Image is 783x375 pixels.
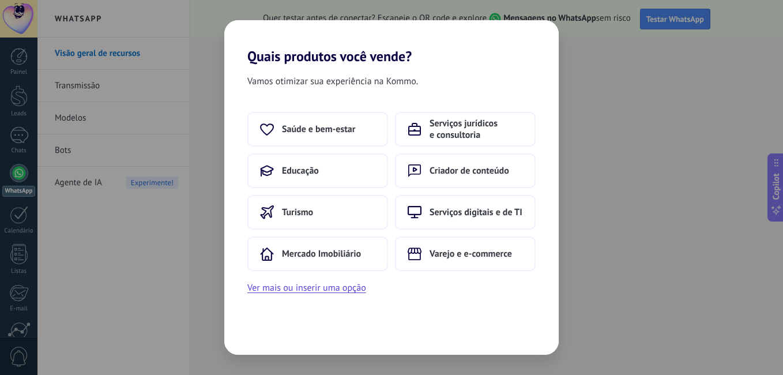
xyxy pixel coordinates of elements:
h2: Quais produtos você vende? [224,20,559,65]
span: Mercado Imobiliário [282,248,361,260]
span: Saúde e bem-estar [282,123,355,135]
button: Varejo e e-commerce [395,237,536,271]
span: Serviços digitais e de TI [430,207,522,218]
button: Educação [247,153,388,188]
span: Criador de conteúdo [430,165,509,177]
span: Varejo e e-commerce [430,248,512,260]
button: Ver mais ou inserir uma opção [247,280,366,295]
button: Mercado Imobiliário [247,237,388,271]
span: Educação [282,165,319,177]
button: Criador de conteúdo [395,153,536,188]
button: Serviços jurídicos e consultoria [395,112,536,147]
span: Vamos otimizar sua experiência na Kommo. [247,74,418,89]
span: Turismo [282,207,313,218]
button: Serviços digitais e de TI [395,195,536,230]
button: Turismo [247,195,388,230]
button: Saúde e bem-estar [247,112,388,147]
span: Serviços jurídicos e consultoria [430,118,523,141]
